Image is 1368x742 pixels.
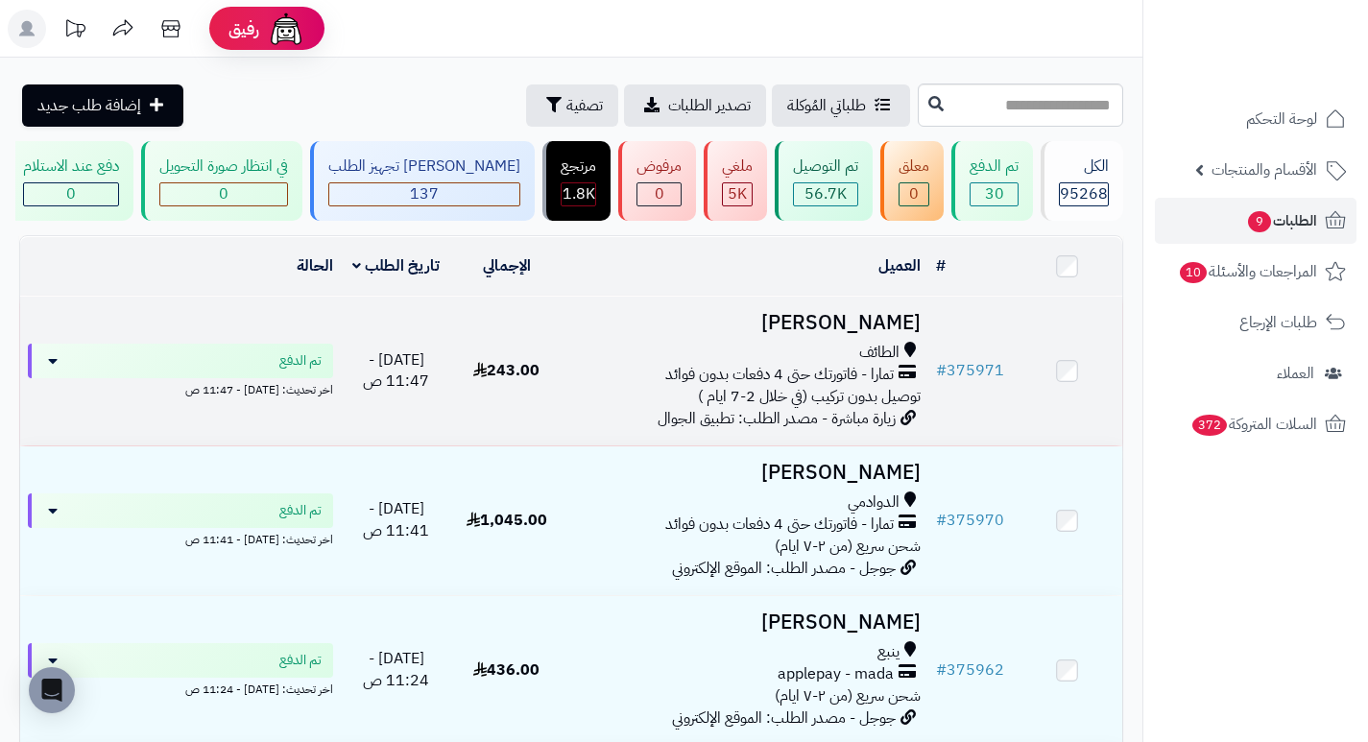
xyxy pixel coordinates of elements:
span: تصفية [566,94,603,117]
div: 1813 [562,183,595,205]
span: 56.7K [804,182,847,205]
span: # [936,658,947,682]
span: رفيق [228,17,259,40]
span: [DATE] - 11:24 ص [363,647,429,692]
a: # [936,254,946,277]
span: ينبع [877,641,900,663]
h3: [PERSON_NAME] [569,611,921,634]
a: ملغي 5K [700,141,771,221]
span: 5K [728,182,747,205]
a: دفع عند الاستلام 0 [1,141,137,221]
a: الإجمالي [483,254,531,277]
h3: [PERSON_NAME] [569,312,921,334]
div: معلق [899,156,929,178]
div: ملغي [722,156,753,178]
span: جوجل - مصدر الطلب: الموقع الإلكتروني [672,557,896,580]
a: الطلبات9 [1155,198,1356,244]
span: # [936,359,947,382]
span: 1,045.00 [467,509,547,532]
span: [DATE] - 11:41 ص [363,497,429,542]
span: الأقسام والمنتجات [1212,156,1317,183]
span: 0 [655,182,664,205]
span: 0 [66,182,76,205]
span: [DATE] - 11:47 ص [363,348,429,394]
span: 30 [985,182,1004,205]
span: جوجل - مصدر الطلب: الموقع الإلكتروني [672,706,896,730]
a: #375971 [936,359,1004,382]
span: تم الدفع [279,651,322,670]
a: تاريخ الطلب [352,254,440,277]
span: المراجعات والأسئلة [1178,258,1317,285]
span: تم الدفع [279,351,322,371]
a: تحديثات المنصة [51,10,99,53]
div: اخر تحديث: [DATE] - 11:24 ص [28,678,333,698]
div: في انتظار صورة التحويل [159,156,288,178]
a: تم الدفع 30 [948,141,1037,221]
span: 0 [909,182,919,205]
a: لوحة التحكم [1155,96,1356,142]
div: اخر تحديث: [DATE] - 11:47 ص [28,378,333,398]
div: 0 [24,183,118,205]
a: مرتجع 1.8K [539,141,614,221]
span: # [936,509,947,532]
span: 372 [1192,415,1227,436]
div: 56703 [794,183,857,205]
span: 1.8K [563,182,595,205]
img: logo-2.png [1237,51,1350,91]
span: 9 [1248,211,1271,232]
span: applepay - mada [778,663,894,685]
div: دفع عند الاستلام [23,156,119,178]
span: لوحة التحكم [1246,106,1317,132]
span: زيارة مباشرة - مصدر الطلب: تطبيق الجوال [658,407,896,430]
span: الدوادمي [848,491,900,514]
span: 436.00 [473,658,540,682]
a: معلق 0 [876,141,948,221]
div: 137 [329,183,519,205]
span: توصيل بدون تركيب (في خلال 2-7 ايام ) [698,385,921,408]
div: 0 [160,183,287,205]
div: مرفوض [636,156,682,178]
a: [PERSON_NAME] تجهيز الطلب 137 [306,141,539,221]
a: الكل95268 [1037,141,1127,221]
span: 137 [410,182,439,205]
div: 0 [637,183,681,205]
span: تم الدفع [279,501,322,520]
div: Open Intercom Messenger [29,667,75,713]
a: المراجعات والأسئلة10 [1155,249,1356,295]
a: طلبات الإرجاع [1155,299,1356,346]
a: #375962 [936,658,1004,682]
span: شحن سريع (من ٢-٧ ايام) [775,535,921,558]
div: 4977 [723,183,752,205]
div: 0 [900,183,928,205]
a: تصدير الطلبات [624,84,766,127]
div: اخر تحديث: [DATE] - 11:41 ص [28,528,333,548]
div: مرتجع [561,156,596,178]
h3: [PERSON_NAME] [569,462,921,484]
div: الكل [1059,156,1109,178]
a: مرفوض 0 [614,141,700,221]
a: الحالة [297,254,333,277]
span: السلات المتروكة [1190,411,1317,438]
a: طلباتي المُوكلة [772,84,910,127]
span: تمارا - فاتورتك حتى 4 دفعات بدون فوائد [665,364,894,386]
span: تمارا - فاتورتك حتى 4 دفعات بدون فوائد [665,514,894,536]
button: تصفية [526,84,618,127]
div: 30 [971,183,1018,205]
span: 0 [219,182,228,205]
span: إضافة طلب جديد [37,94,141,117]
img: ai-face.png [267,10,305,48]
div: [PERSON_NAME] تجهيز الطلب [328,156,520,178]
a: السلات المتروكة372 [1155,401,1356,447]
span: طلباتي المُوكلة [787,94,866,117]
span: تصدير الطلبات [668,94,751,117]
span: 243.00 [473,359,540,382]
a: تم التوصيل 56.7K [771,141,876,221]
a: العملاء [1155,350,1356,396]
span: شحن سريع (من ٢-٧ ايام) [775,684,921,707]
a: العميل [878,254,921,277]
span: الطائف [859,342,900,364]
span: العملاء [1277,360,1314,387]
span: 10 [1180,262,1207,283]
span: طلبات الإرجاع [1239,309,1317,336]
a: في انتظار صورة التحويل 0 [137,141,306,221]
